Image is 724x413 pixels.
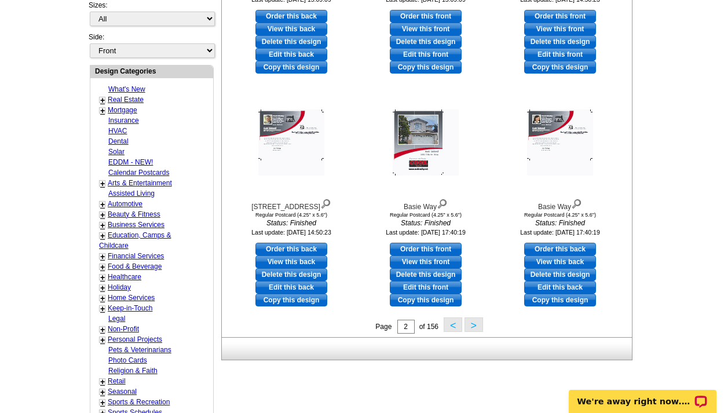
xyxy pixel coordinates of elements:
img: 2774 13th St [258,109,324,176]
a: + [100,231,105,240]
a: edit this design [255,281,327,294]
a: Keep-in-Touch [108,304,152,312]
small: Last update: [DATE] 17:40:19 [520,229,600,236]
a: Real Estate [108,96,144,104]
div: [STREET_ADDRESS] [228,196,355,212]
img: Basie Way [527,109,593,176]
a: + [100,252,105,261]
a: + [100,325,105,334]
div: Regular Postcard (4.25" x 5.6") [362,212,489,218]
div: Basie Way [496,196,624,212]
a: HVAC [108,127,127,135]
a: Calendar Postcards [108,169,169,177]
i: Status: Finished [228,218,355,228]
a: Beauty & Fitness [108,210,160,218]
img: view design details [320,196,331,209]
div: Side: [89,32,214,59]
img: view design details [437,196,448,209]
a: edit this design [390,48,462,61]
a: Assisted Living [108,189,155,198]
a: View this back [255,23,327,35]
a: Pets & Veterinarians [108,346,171,354]
a: + [100,388,105,397]
a: use this design [524,243,596,255]
a: View this front [524,23,596,35]
a: Copy this design [524,294,596,306]
a: Seasonal [108,388,137,396]
a: + [100,210,105,220]
a: Personal Projects [108,335,162,343]
a: use this design [390,10,462,23]
a: Delete this design [524,35,596,48]
i: Status: Finished [496,218,624,228]
a: + [100,377,105,386]
a: + [100,304,105,313]
a: Automotive [108,200,142,208]
a: Solar [108,148,125,156]
a: View this front [390,23,462,35]
a: View this back [524,255,596,268]
a: Home Services [108,294,155,302]
a: + [100,179,105,188]
a: + [100,283,105,293]
a: + [100,221,105,230]
div: Design Categories [90,65,213,76]
a: Copy this design [390,61,462,74]
button: > [465,317,483,332]
a: Dental [108,137,129,145]
a: Legal [108,315,125,323]
a: + [100,273,105,282]
a: + [100,96,105,105]
div: Basie Way [362,196,489,212]
a: Financial Services [108,252,164,260]
a: use this design [255,243,327,255]
img: view design details [571,196,582,209]
a: View this front [390,255,462,268]
a: What's New [108,85,145,93]
a: Retail [108,377,126,385]
a: Food & Beverage [108,262,162,271]
a: Photo Cards [108,356,147,364]
div: Regular Postcard (4.25" x 5.6") [496,212,624,218]
a: use this design [255,10,327,23]
a: Copy this design [524,61,596,74]
a: EDDM - NEW! [108,158,153,166]
a: Business Services [108,221,164,229]
a: View this back [255,255,327,268]
small: Last update: [DATE] 17:40:19 [386,229,466,236]
a: Delete this design [255,35,327,48]
a: Copy this design [390,294,462,306]
a: + [100,262,105,272]
a: Delete this design [255,268,327,281]
div: Regular Postcard (4.25" x 5.6") [228,212,355,218]
a: Sports & Recreation [108,398,170,406]
small: Last update: [DATE] 14:50:23 [251,229,331,236]
a: Insurance [108,116,139,125]
iframe: LiveChat chat widget [561,377,724,413]
a: Copy this design [255,61,327,74]
a: Healthcare [108,273,141,281]
a: edit this design [390,281,462,294]
a: Delete this design [524,268,596,281]
a: Non-Profit [108,325,139,333]
a: edit this design [255,48,327,61]
a: Holiday [108,283,131,291]
span: Page [375,323,392,331]
a: Arts & Entertainment [108,179,172,187]
img: Basie Way [393,109,459,176]
a: + [100,106,105,115]
a: Religion & Faith [108,367,158,375]
a: Delete this design [390,268,462,281]
a: + [100,335,105,345]
a: use this design [524,10,596,23]
button: < [444,317,462,332]
a: edit this design [524,281,596,294]
span: of 156 [419,323,438,331]
a: use this design [390,243,462,255]
a: Delete this design [390,35,462,48]
a: Mortgage [108,106,137,114]
a: edit this design [524,48,596,61]
i: Status: Finished [362,218,489,228]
